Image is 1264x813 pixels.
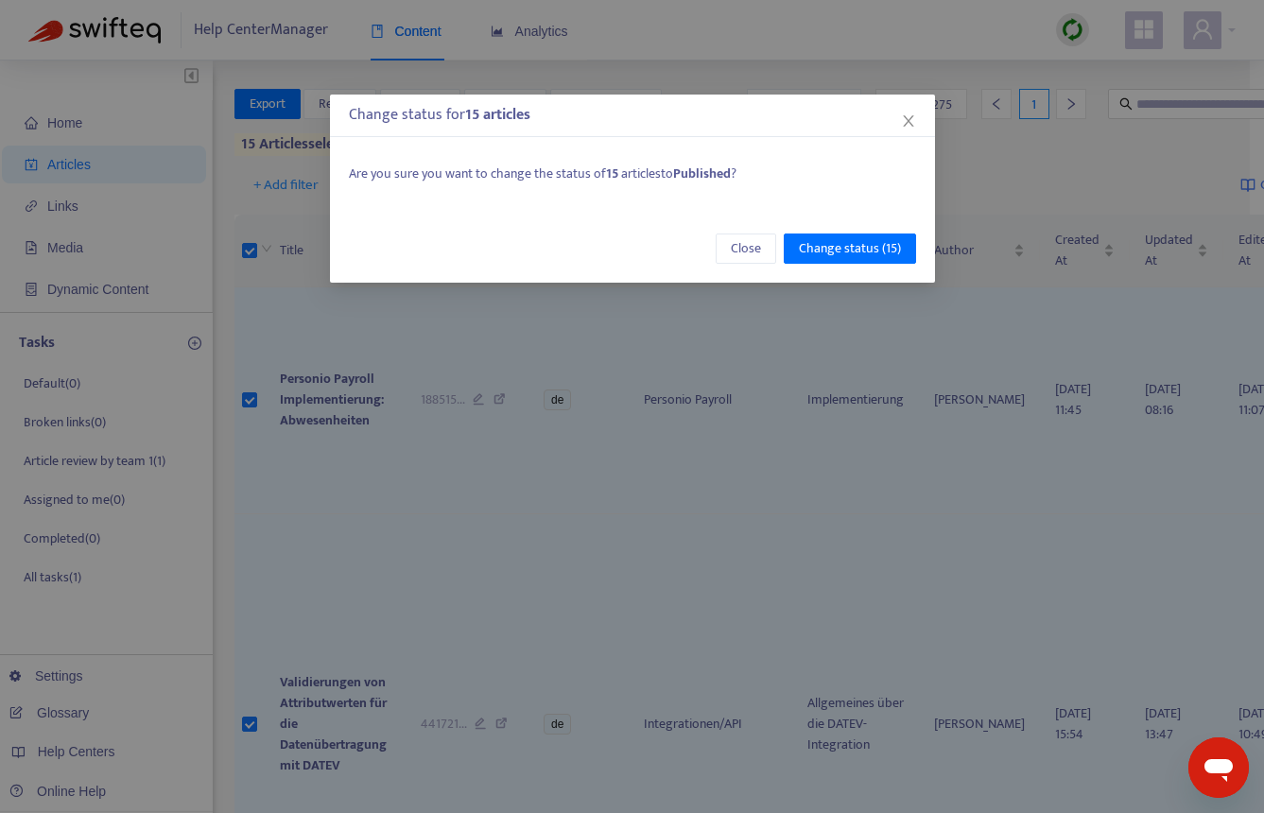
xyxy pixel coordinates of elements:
span: Close [731,238,761,259]
strong: 15 articles [465,102,530,128]
strong: 15 [606,163,618,184]
div: Are you sure you want to change the status of articles to ? [349,164,916,184]
button: Change status (15) [784,234,916,264]
span: close [901,113,916,129]
div: Change status for [349,104,916,127]
button: Close [898,111,919,131]
button: Close [716,234,776,264]
iframe: Button to launch messaging window [1188,737,1249,798]
span: Change status (15) [799,238,901,259]
strong: Published [673,163,731,184]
